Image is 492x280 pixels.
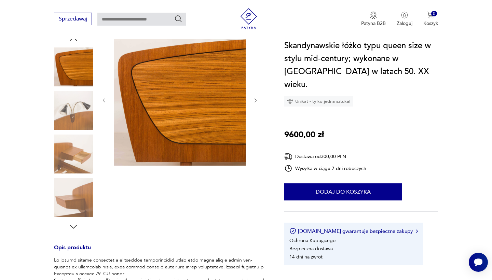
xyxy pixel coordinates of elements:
p: Zaloguj [397,20,412,27]
button: Dodaj do koszyka [284,183,402,200]
img: Zdjęcie produktu Skandynawskie łóżko typu queen size w stylu mid-century; wykonane w Norwegii w l... [54,47,93,86]
iframe: Smartsupp widget button [469,253,488,272]
h3: Opis produktu [54,246,268,257]
button: Zaloguj [397,12,412,27]
img: Ikona dostawy [284,152,292,161]
p: Patyna B2B [361,20,386,27]
div: Unikat - tylko jedna sztuka! [284,96,353,107]
img: Zdjęcie produktu Skandynawskie łóżko typu queen size w stylu mid-century; wykonane w Norwegii w l... [54,135,93,173]
a: Sprzedawaj [54,17,92,22]
img: Ikona diamentu [287,98,293,104]
img: Ikona strzałki w prawo [416,229,418,233]
p: 9600,00 zł [284,128,324,141]
img: Ikonka użytkownika [401,12,408,18]
img: Zdjęcie produktu Skandynawskie łóżko typu queen size w stylu mid-century; wykonane w Norwegii w l... [114,34,246,166]
li: Ochrona Kupującego [289,237,336,244]
img: Ikona medalu [370,12,377,19]
li: 14 dni na zwrot [289,254,323,260]
div: Wysyłka w ciągu 7 dni roboczych [284,164,366,172]
p: Koszyk [423,20,438,27]
div: 0 [431,11,437,17]
button: Sprzedawaj [54,13,92,25]
button: [DOMAIN_NAME] gwarantuje bezpieczne zakupy [289,228,418,235]
button: Patyna B2B [361,12,386,27]
img: Zdjęcie produktu Skandynawskie łóżko typu queen size w stylu mid-century; wykonane w Norwegii w l... [54,91,93,130]
h1: Skandynawskie łóżko typu queen size w stylu mid-century; wykonane w [GEOGRAPHIC_DATA] w latach 50... [284,39,438,91]
img: Patyna - sklep z meblami i dekoracjami vintage [238,8,259,29]
img: Zdjęcie produktu Skandynawskie łóżko typu queen size w stylu mid-century; wykonane w Norwegii w l... [54,178,93,217]
div: Dostawa od 300,00 PLN [284,152,366,161]
button: 0Koszyk [423,12,438,27]
img: Ikona certyfikatu [289,228,296,235]
li: Bezpieczna dostawa [289,246,333,252]
a: Ikona medaluPatyna B2B [361,12,386,27]
button: Szukaj [174,15,182,23]
img: Ikona koszyka [427,12,434,18]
